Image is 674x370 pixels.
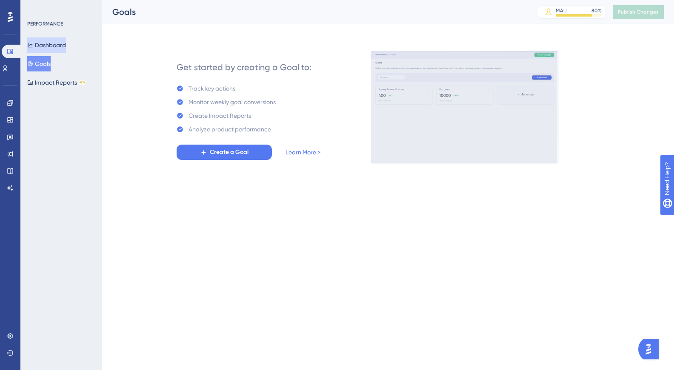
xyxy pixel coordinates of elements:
span: Publish Changes [618,9,659,15]
a: Learn More > [286,147,320,157]
div: 80 % [591,7,602,14]
button: Impact ReportsBETA [27,75,86,90]
iframe: UserGuiding AI Assistant Launcher [638,336,664,362]
div: PERFORMANCE [27,20,63,27]
span: Need Help? [20,2,53,12]
div: Track key actions [188,83,235,94]
div: Create Impact Reports [188,111,251,121]
button: Create a Goal [177,145,272,160]
span: Create a Goal [210,147,248,157]
div: Analyze product performance [188,124,271,134]
button: Publish Changes [613,5,664,19]
button: Dashboard [27,37,66,53]
div: Goals [112,6,517,18]
div: Get started by creating a Goal to: [177,61,311,73]
div: BETA [79,80,86,85]
button: Goals [27,56,51,71]
div: Monitor weekly goal conversions [188,97,276,107]
img: 4ba7ac607e596fd2f9ec34f7978dce69.gif [371,51,559,164]
div: MAU [556,7,567,14]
